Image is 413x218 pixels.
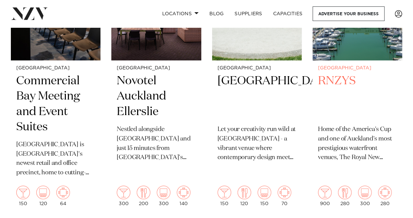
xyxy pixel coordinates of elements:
small: [GEOGRAPHIC_DATA] [318,66,397,71]
div: 70 [278,186,291,206]
div: 900 [318,186,332,206]
small: [GEOGRAPHIC_DATA] [16,66,95,71]
img: dining.png [338,186,352,199]
div: 300 [157,186,170,206]
img: meeting.png [278,186,291,199]
img: dining.png [238,186,251,199]
div: 300 [358,186,372,206]
img: cocktail.png [318,186,332,199]
div: 120 [238,186,251,206]
h2: Novotel Auckland Ellerslie [117,73,195,119]
small: [GEOGRAPHIC_DATA] [218,66,296,71]
p: Home of the America's Cup and one of Auckland's most prestigious waterfront venues, The Royal New... [318,125,397,162]
a: BLOG [204,6,229,21]
img: theatre.png [358,186,372,199]
div: 300 [117,186,130,206]
img: meeting.png [177,186,190,199]
a: Capacities [268,6,308,21]
div: 64 [56,186,70,206]
div: 280 [378,186,392,206]
a: Advertise your business [313,6,384,21]
img: theatre.png [157,186,170,199]
img: cocktail.png [218,186,231,199]
img: cocktail.png [16,186,30,199]
img: theatre.png [258,186,271,199]
img: theatre.png [36,186,50,199]
h2: [GEOGRAPHIC_DATA] [218,73,296,119]
div: 280 [338,186,352,206]
small: [GEOGRAPHIC_DATA] [117,66,195,71]
div: 140 [177,186,190,206]
img: meeting.png [56,186,70,199]
img: nzv-logo.png [11,7,48,20]
img: dining.png [137,186,150,199]
a: SUPPLIERS [229,6,267,21]
p: Nestled alongside [GEOGRAPHIC_DATA] and just 15 minutes from [GEOGRAPHIC_DATA]'s [GEOGRAPHIC_DATA... [117,125,195,162]
h2: Commercial Bay Meeting and Event Suites [16,73,95,134]
h2: RNZYS [318,73,397,119]
div: 200 [137,186,150,206]
img: cocktail.png [117,186,130,199]
img: meeting.png [378,186,392,199]
p: [GEOGRAPHIC_DATA] is [GEOGRAPHIC_DATA]'s newest retail and office precinct, home to cutting-edge ... [16,140,95,178]
a: Locations [156,6,204,21]
div: 120 [36,186,50,206]
div: 150 [218,186,231,206]
div: 150 [258,186,271,206]
div: 150 [16,186,30,206]
p: Let your creativity run wild at [GEOGRAPHIC_DATA] - a vibrant venue where contemporary design mee... [218,125,296,162]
